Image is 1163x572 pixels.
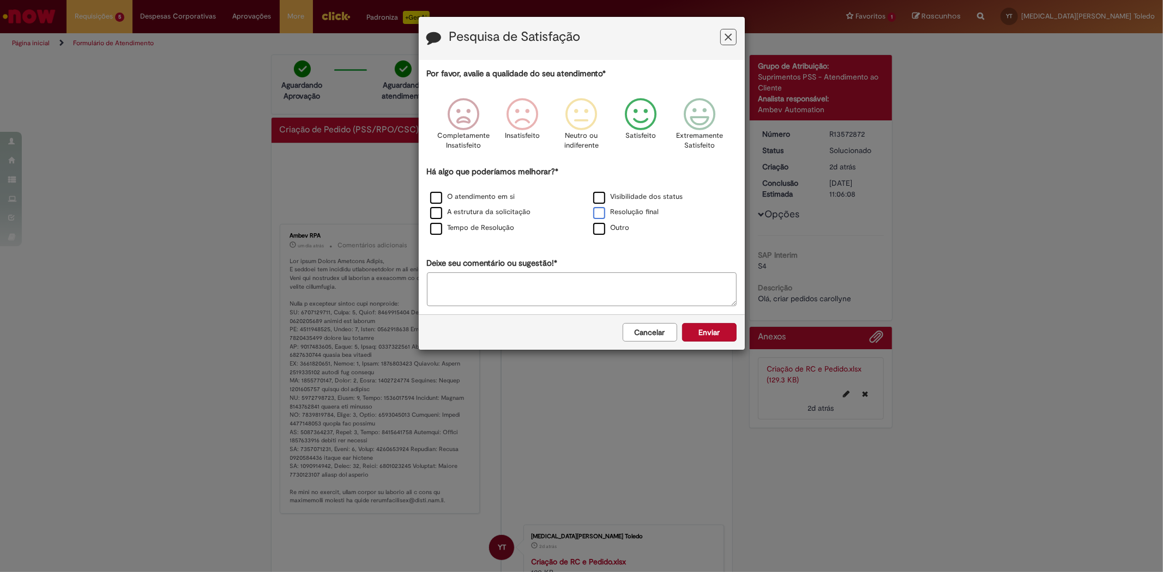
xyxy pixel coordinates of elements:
p: Extremamente Satisfeito [676,131,723,151]
label: Deixe seu comentário ou sugestão!* [427,258,558,269]
p: Completamente Insatisfeito [437,131,490,151]
div: Completamente Insatisfeito [436,90,491,165]
div: Extremamente Satisfeito [672,90,727,165]
label: Resolução final [593,207,659,217]
div: Há algo que poderíamos melhorar?* [427,166,737,236]
p: Neutro ou indiferente [562,131,601,151]
label: Por favor, avalie a qualidade do seu atendimento* [427,68,606,80]
button: Cancelar [623,323,677,342]
div: Insatisfeito [495,90,550,165]
label: Tempo de Resolução [430,223,515,233]
label: Outro [593,223,630,233]
label: O atendimento em si [430,192,515,202]
div: Satisfeito [613,90,668,165]
p: Satisfeito [625,131,656,141]
div: Neutro ou indiferente [553,90,609,165]
label: Visibilidade dos status [593,192,683,202]
label: A estrutura da solicitação [430,207,531,217]
p: Insatisfeito [505,131,540,141]
button: Enviar [682,323,737,342]
label: Pesquisa de Satisfação [449,30,581,44]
